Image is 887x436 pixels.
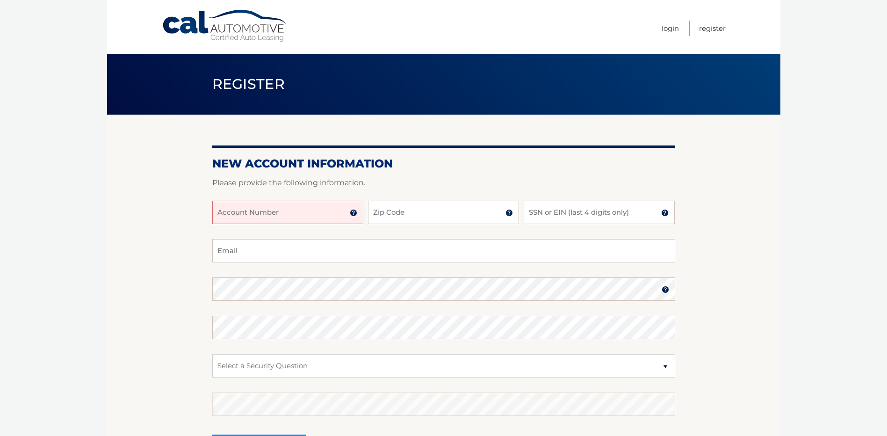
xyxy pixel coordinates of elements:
img: tooltip.svg [661,209,669,217]
span: Register [212,75,285,93]
input: Email [212,239,675,262]
a: Cal Automotive [162,9,288,43]
p: Please provide the following information. [212,176,675,189]
input: Zip Code [368,201,519,224]
input: Account Number [212,201,363,224]
a: Register [699,21,726,36]
img: tooltip.svg [350,209,357,217]
img: tooltip.svg [505,209,513,217]
img: tooltip.svg [662,286,669,293]
a: Login [662,21,679,36]
h2: New Account Information [212,157,675,171]
input: SSN or EIN (last 4 digits only) [524,201,675,224]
